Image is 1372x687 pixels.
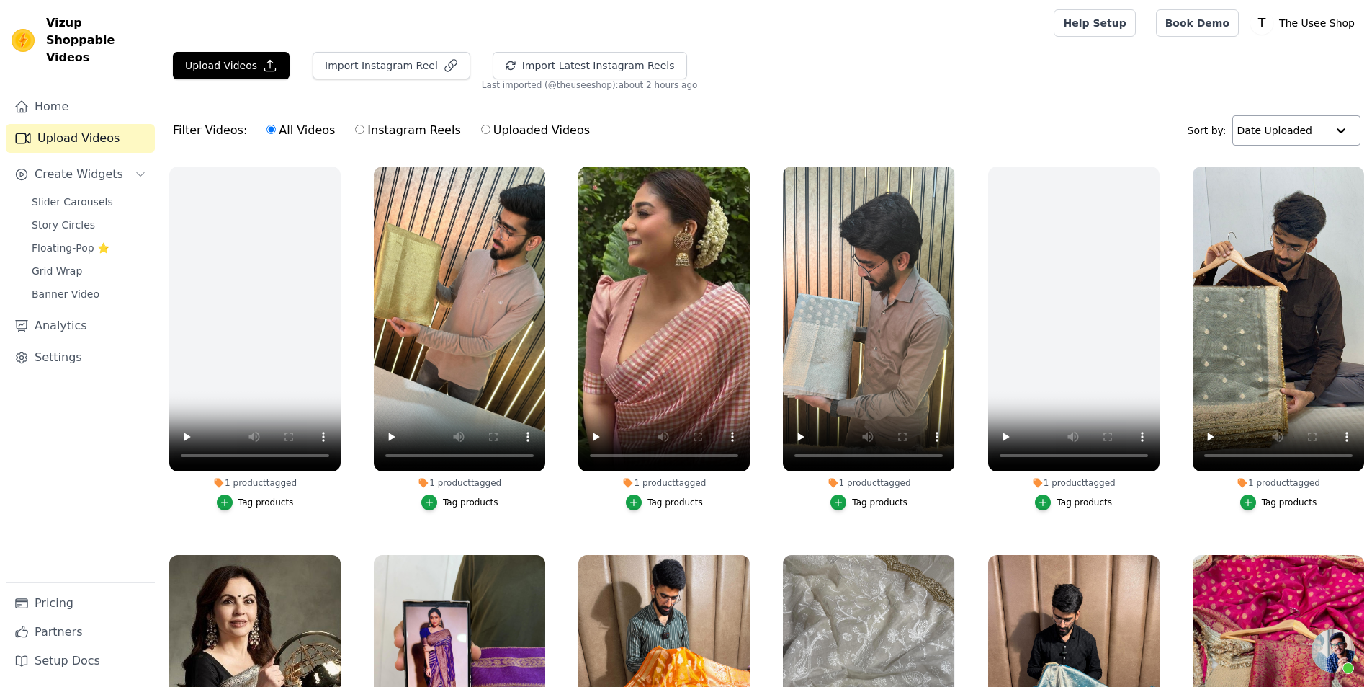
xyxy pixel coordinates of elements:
[6,618,155,647] a: Partners
[443,497,498,508] div: Tag products
[1057,497,1112,508] div: Tag products
[32,264,82,278] span: Grid Wrap
[46,14,149,66] span: Vizup Shoppable Videos
[647,497,703,508] div: Tag products
[23,284,155,304] a: Banner Video
[35,166,123,183] span: Create Widgets
[493,52,687,79] button: Import Latest Instagram Reels
[238,497,294,508] div: Tag products
[6,647,155,675] a: Setup Docs
[6,124,155,153] a: Upload Videos
[173,52,290,79] button: Upload Videos
[173,114,598,147] div: Filter Videos:
[23,215,155,235] a: Story Circles
[1054,9,1135,37] a: Help Setup
[217,495,294,510] button: Tag products
[482,79,698,91] span: Last imported (@ theuseeshop ): about 2 hours ago
[354,121,461,140] label: Instagram Reels
[374,477,545,489] div: 1 product tagged
[355,125,364,134] input: Instagram Reels
[1262,497,1317,508] div: Tag products
[1188,115,1361,146] div: Sort by:
[23,238,155,258] a: Floating-Pop ⭐
[626,495,703,510] button: Tag products
[1156,9,1239,37] a: Book Demo
[1257,16,1266,30] text: T
[23,261,155,281] a: Grid Wrap
[313,52,470,79] button: Import Instagram Reel
[266,125,276,134] input: All Videos
[1312,629,1355,673] div: Open chat
[32,241,109,255] span: Floating-Pop ⭐
[6,160,155,189] button: Create Widgets
[169,477,341,489] div: 1 product tagged
[23,192,155,212] a: Slider Carousels
[6,92,155,121] a: Home
[12,29,35,52] img: Vizup
[988,477,1160,489] div: 1 product tagged
[6,589,155,618] a: Pricing
[1273,10,1360,36] p: The Usee Shop
[480,121,591,140] label: Uploaded Videos
[830,495,907,510] button: Tag products
[1240,495,1317,510] button: Tag products
[852,497,907,508] div: Tag products
[266,121,336,140] label: All Videos
[1193,477,1364,489] div: 1 product tagged
[6,343,155,372] a: Settings
[1035,495,1112,510] button: Tag products
[1250,10,1360,36] button: T The Usee Shop
[32,218,95,232] span: Story Circles
[421,495,498,510] button: Tag products
[6,311,155,340] a: Analytics
[32,287,99,301] span: Banner Video
[578,477,750,489] div: 1 product tagged
[32,195,113,209] span: Slider Carousels
[783,477,954,489] div: 1 product tagged
[481,125,490,134] input: Uploaded Videos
